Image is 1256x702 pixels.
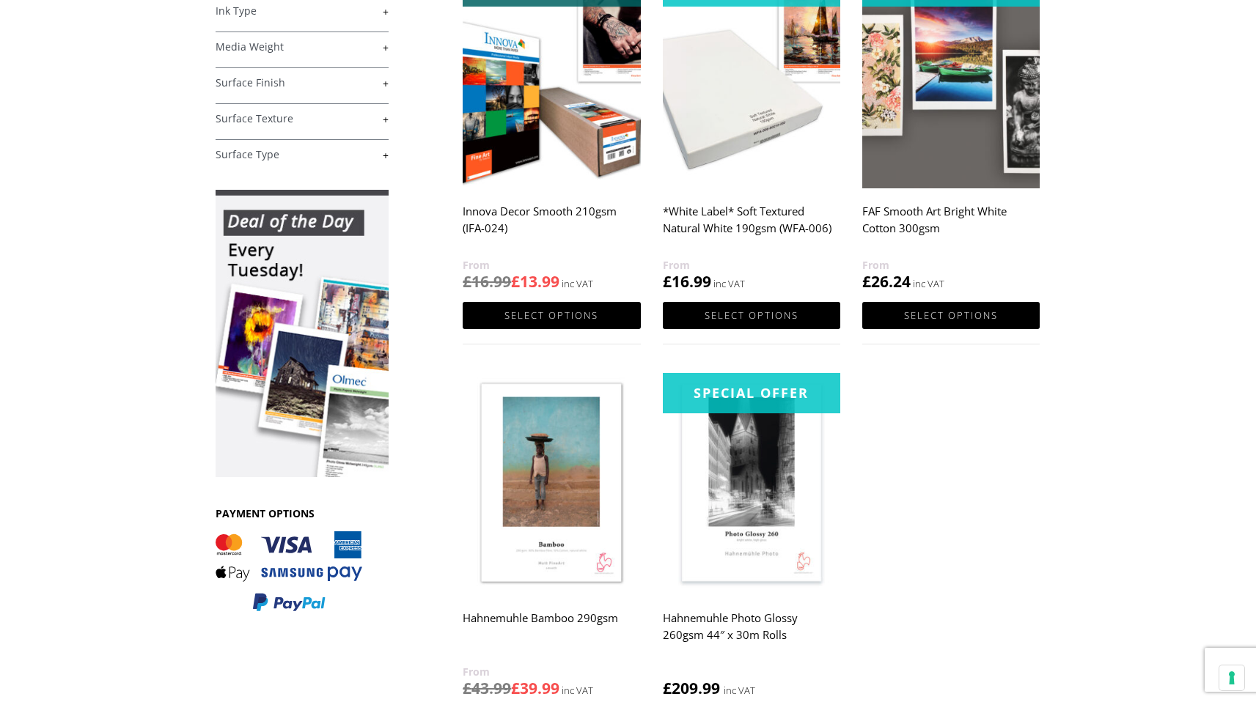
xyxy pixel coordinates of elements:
[1219,665,1244,690] button: Your consent preferences for tracking technologies
[463,373,640,699] a: Hahnemuhle Bamboo 290gsm £43.99£39.99
[463,271,511,292] bdi: 16.99
[216,531,362,613] img: PAYMENT OPTIONS
[216,112,389,126] a: +
[862,302,1040,329] a: Select options for “FAF Smooth Art Bright White Cotton 300gsm”
[216,148,389,162] a: +
[663,271,672,292] span: £
[216,40,389,54] a: +
[724,682,755,699] strong: inc VAT
[511,678,520,698] span: £
[663,373,840,595] img: Hahnemuhle Photo Glossy 260gsm 44" x 30m Rolls
[216,139,389,169] h4: Surface Type
[216,67,389,97] h4: Surface Finish
[663,678,720,698] bdi: 209.99
[463,302,640,329] a: Select options for “Innova Decor Smooth 210gsm (IFA-024)”
[216,76,389,90] a: +
[216,32,389,61] h4: Media Weight
[463,198,640,256] h2: Innova Decor Smooth 210gsm (IFA-024)
[463,678,471,698] span: £
[862,198,1040,256] h2: FAF Smooth Art Bright White Cotton 300gsm
[862,271,871,292] span: £
[216,190,389,477] img: promo
[463,605,640,663] h2: Hahnemuhle Bamboo 290gsm
[511,678,559,698] bdi: 39.99
[862,271,911,292] bdi: 26.24
[216,103,389,133] h4: Surface Texture
[663,198,840,256] h2: *White Label* Soft Textured Natural White 190gsm (WFA-006)
[216,506,389,520] h3: PAYMENT OPTIONS
[663,373,840,413] div: Special Offer
[216,4,389,18] a: +
[663,605,840,663] h2: Hahnemuhle Photo Glossy 260gsm 44″ x 30m Rolls
[663,373,840,699] a: Special OfferHahnemuhle Photo Glossy 260gsm 44″ x 30m Rolls £209.99 inc VAT
[511,271,559,292] bdi: 13.99
[463,373,640,595] img: Hahnemuhle Bamboo 290gsm
[463,678,511,698] bdi: 43.99
[511,271,520,292] span: £
[663,678,672,698] span: £
[663,271,711,292] bdi: 16.99
[663,302,840,329] a: Select options for “*White Label* Soft Textured Natural White 190gsm (WFA-006)”
[463,271,471,292] span: £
